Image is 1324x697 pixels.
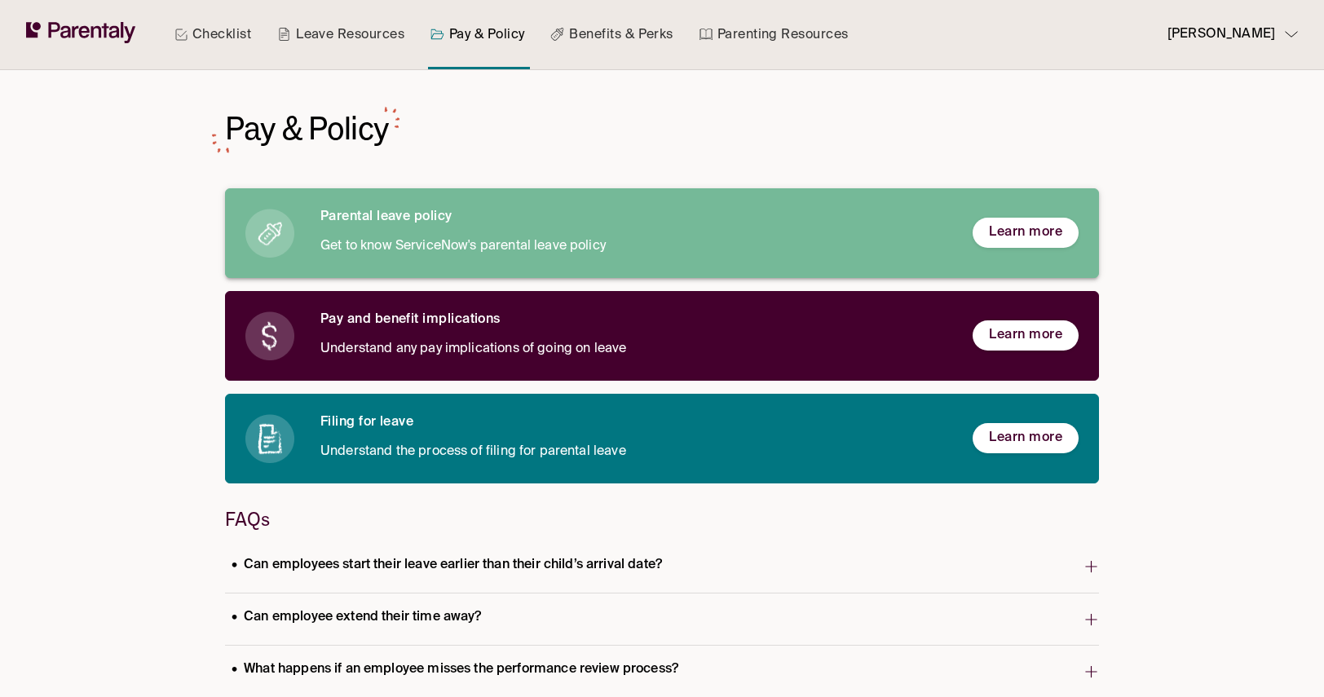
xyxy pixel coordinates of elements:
[989,430,1062,447] span: Learn more
[225,108,390,148] h1: Pay & Policy
[320,236,947,258] p: Get to know ServiceNow's parental leave policy
[320,338,947,360] p: Understand any pay implications of going on leave
[225,291,1099,381] a: Pay and benefit implicationsUnderstand any pay implications of going on leaveLearn more
[320,311,947,329] h6: Pay and benefit implications
[225,394,1099,483] a: Filing for leaveUnderstand the process of filing for parental leaveLearn more
[973,423,1079,453] button: Learn more
[225,659,685,681] p: What happens if an employee misses the performance review process?
[320,441,947,463] p: Understand the process of filing for parental leave
[225,510,1099,528] h3: FAQs
[225,646,1099,697] button: What happens if an employee misses the performance review process?
[973,320,1079,351] button: Learn more
[320,414,947,431] h6: Filing for leave
[989,224,1062,241] span: Learn more
[1167,24,1275,46] p: [PERSON_NAME]
[225,188,1099,278] a: Parental leave policyGet to know ServiceNow's parental leave policyLearn more
[320,209,947,226] h6: Parental leave policy
[225,593,1099,645] button: Can employee extend their time away?
[225,554,669,576] p: Can employees start their leave earlier than their child’s arrival date?
[989,327,1062,344] span: Learn more
[973,218,1079,248] button: Learn more
[225,607,488,629] p: Can employee extend their time away?
[225,541,1099,593] button: Can employees start their leave earlier than their child’s arrival date?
